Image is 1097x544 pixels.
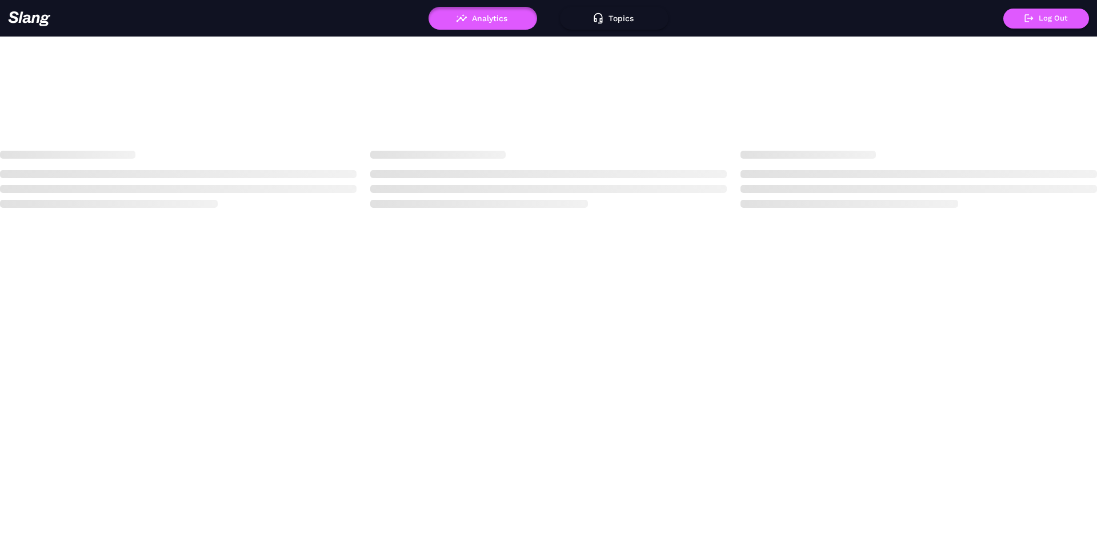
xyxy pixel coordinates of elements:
[8,11,51,26] img: 623511267c55cb56e2f2a487_logo2.png
[560,7,668,30] button: Topics
[429,14,537,22] a: Analytics
[429,7,537,30] button: Analytics
[1003,9,1089,29] button: Log Out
